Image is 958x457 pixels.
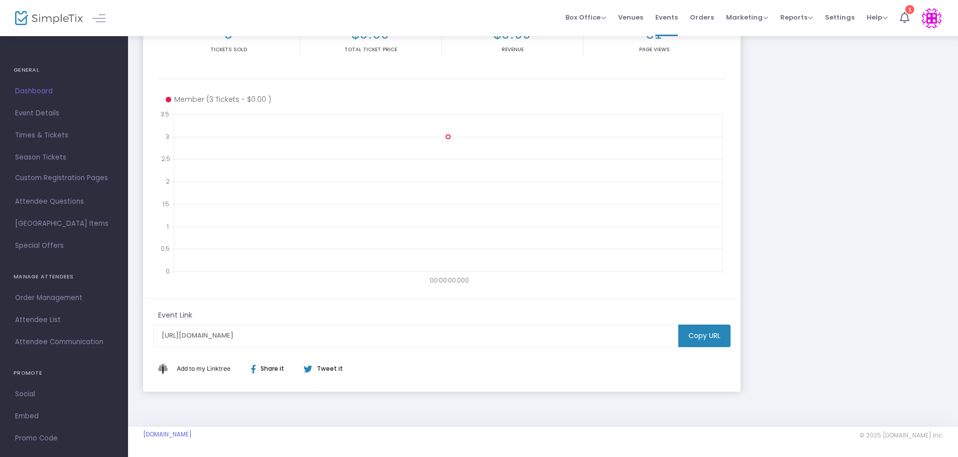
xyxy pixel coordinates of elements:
p: Total Ticket Price [302,46,439,53]
h4: GENERAL [14,60,114,80]
text: 2 [166,177,170,186]
img: linktree [158,364,174,373]
span: Event Details [15,107,113,120]
span: Attendee List [15,314,113,327]
span: Special Offers [15,239,113,252]
span: Add to my Linktree [177,365,230,372]
span: [GEOGRAPHIC_DATA] Items [15,217,113,230]
text: 3 [166,132,169,140]
p: Revenue [444,46,581,53]
div: Tweet it [294,364,348,373]
text: 0.5 [161,244,170,253]
m-panel-subtitle: Event Link [158,310,192,321]
m-button: Copy URL [678,325,731,347]
span: Attendee Communication [15,336,113,349]
button: Add This to My Linktree [174,357,233,381]
p: Page Views [585,46,723,53]
a: [DOMAIN_NAME] [143,430,192,438]
span: Orders [690,5,714,30]
text: 3.5 [161,110,169,118]
span: Promo Code [15,432,113,445]
span: Attendee Questions [15,195,113,208]
text: 0 [166,267,170,275]
span: Custom Registration Pages [15,173,108,183]
div: 1 [905,5,914,14]
span: Marketing [726,13,768,22]
text: 00:00:00.000 [430,276,469,284]
span: Help [867,13,888,22]
div: Share it [241,364,303,373]
text: 2.5 [161,155,170,163]
span: Box Office [565,13,606,22]
span: Dashboard [15,85,113,98]
h4: PROMOTE [14,363,114,383]
span: Events [655,5,678,30]
span: © 2025 [DOMAIN_NAME] Inc. [860,431,943,439]
span: Season Tickets [15,151,113,164]
p: Tickets sold [160,46,297,53]
span: Embed [15,410,113,423]
span: Order Management [15,291,113,304]
span: Times & Tickets [15,129,113,142]
span: Social [15,388,113,401]
span: Settings [825,5,855,30]
span: Venues [618,5,643,30]
span: Reports [780,13,813,22]
text: 1 [167,222,169,230]
text: 1.5 [162,199,169,208]
h4: MANAGE ATTENDEES [14,267,114,287]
